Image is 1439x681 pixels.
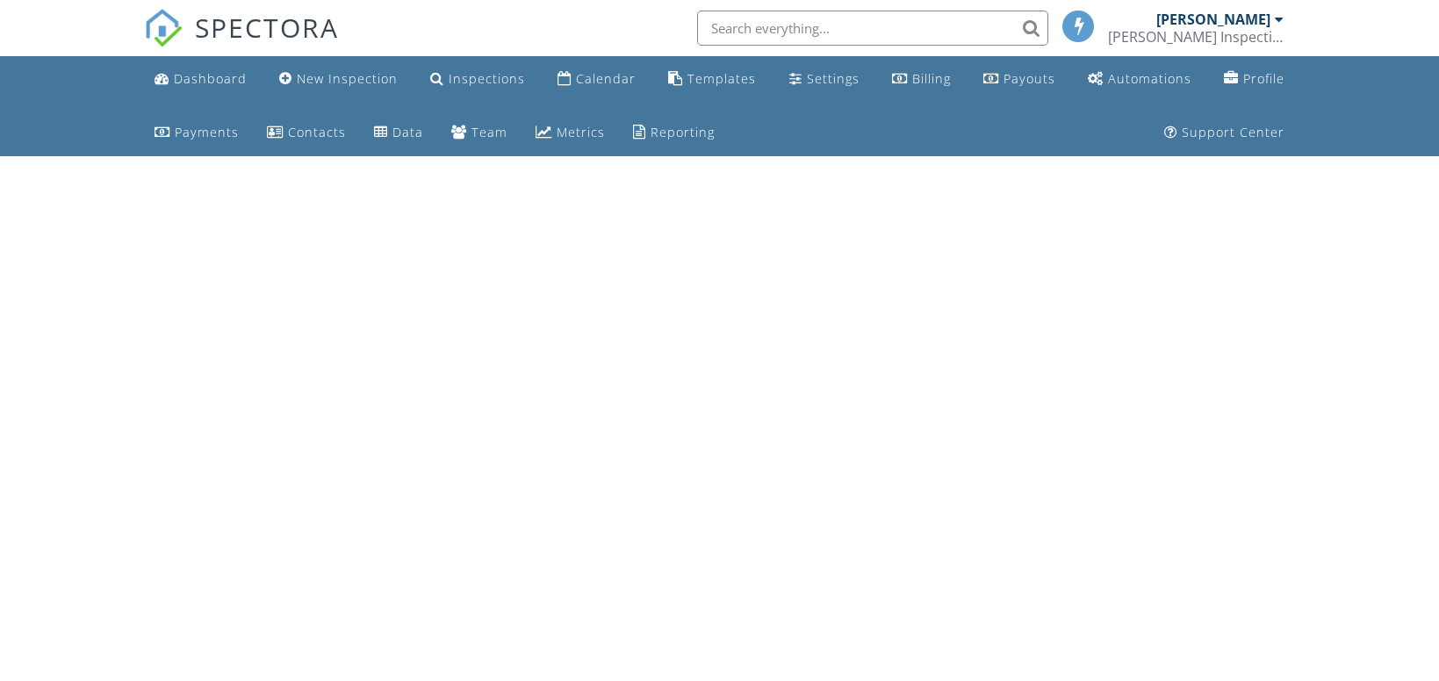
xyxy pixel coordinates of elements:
div: Reporting [651,124,715,140]
div: Inspections [449,70,525,87]
a: Billing [885,63,958,96]
a: Calendar [550,63,643,96]
a: Reporting [626,117,722,149]
div: Templates [687,70,756,87]
a: Inspections [423,63,532,96]
div: Payments [175,124,239,140]
a: Settings [782,63,867,96]
div: Support Center [1182,124,1284,140]
a: SPECTORA [144,24,339,61]
div: Data [392,124,423,140]
div: Team [471,124,507,140]
input: Search everything... [697,11,1048,46]
div: New Inspection [297,70,398,87]
span: SPECTORA [195,9,339,46]
div: Automations [1108,70,1191,87]
a: Payouts [976,63,1062,96]
a: Support Center [1157,117,1292,149]
a: Company Profile [1217,63,1292,96]
a: Payments [147,117,246,149]
div: Contacts [288,124,346,140]
a: Metrics [529,117,612,149]
div: [PERSON_NAME] [1156,11,1270,28]
div: Calendar [576,70,636,87]
img: The Best Home Inspection Software - Spectora [144,9,183,47]
div: Ayuso Inspections [1108,28,1284,46]
div: Payouts [1004,70,1055,87]
a: Team [444,117,514,149]
a: Automations (Basic) [1081,63,1198,96]
a: Dashboard [147,63,254,96]
div: Dashboard [174,70,247,87]
a: Templates [661,63,763,96]
div: Metrics [557,124,605,140]
a: Contacts [260,117,353,149]
div: Billing [912,70,951,87]
a: Data [367,117,430,149]
a: New Inspection [272,63,405,96]
div: Profile [1243,70,1284,87]
div: Settings [807,70,860,87]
